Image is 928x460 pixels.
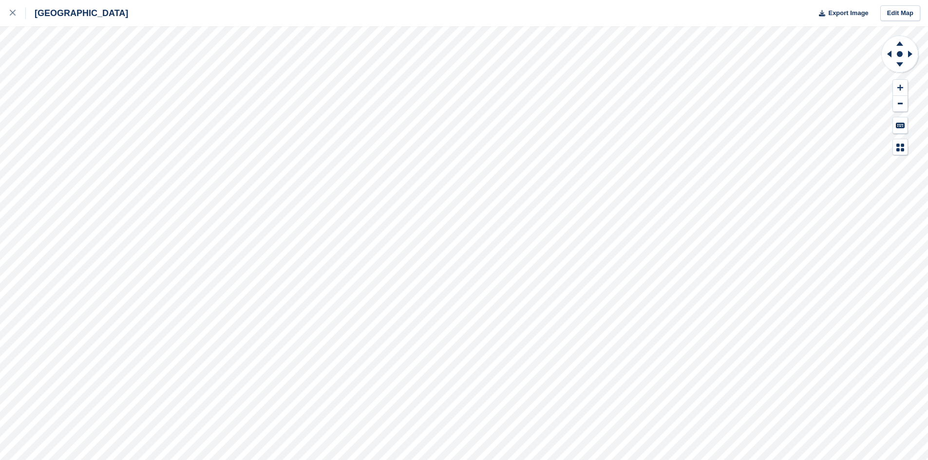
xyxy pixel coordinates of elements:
button: Map Legend [893,139,908,155]
button: Keyboard Shortcuts [893,117,908,133]
button: Zoom Out [893,96,908,112]
span: Export Image [828,8,868,18]
div: [GEOGRAPHIC_DATA] [26,7,128,19]
a: Edit Map [880,5,920,21]
button: Zoom In [893,80,908,96]
button: Export Image [813,5,869,21]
